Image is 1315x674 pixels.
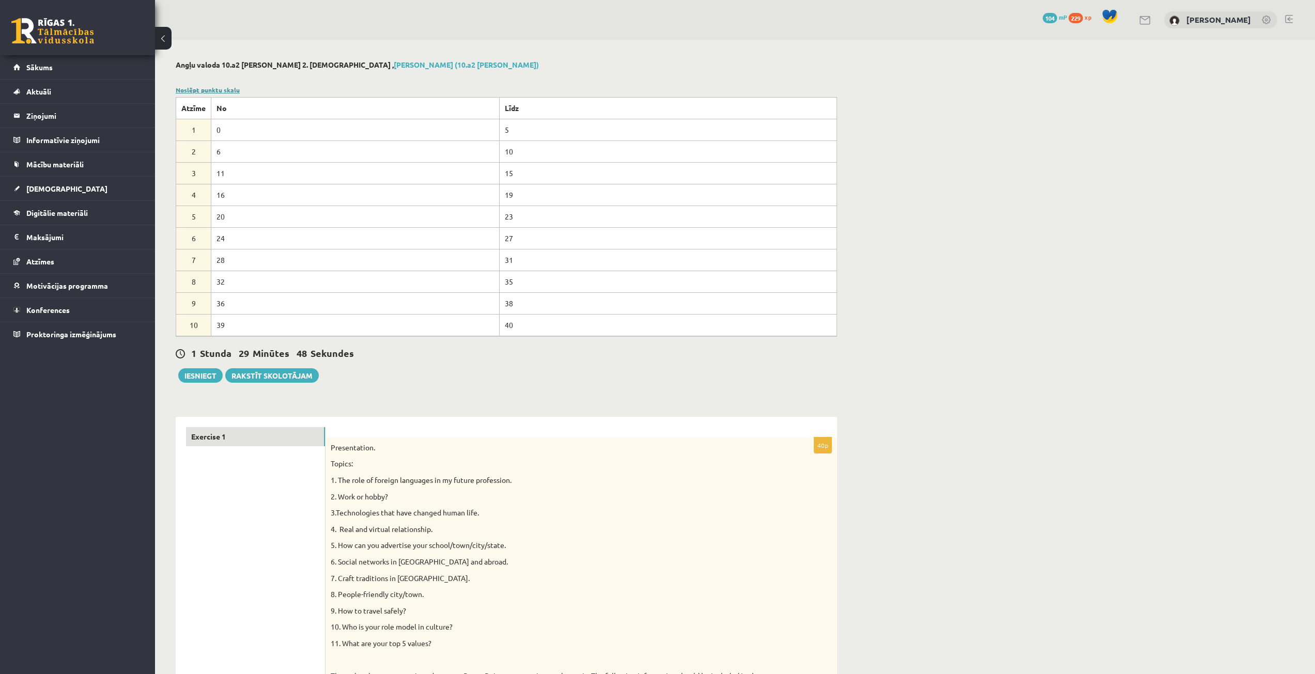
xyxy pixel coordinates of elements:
[239,347,249,359] span: 29
[26,87,51,96] span: Aktuāli
[331,459,780,469] p: Topics:
[331,606,780,616] p: 9. How to travel safely?
[176,140,211,162] td: 2
[331,557,780,567] p: 6. Social networks in [GEOGRAPHIC_DATA] and abroad.
[331,524,780,535] p: 4. Real and virtual relationship.
[499,162,837,184] td: 15
[211,227,500,249] td: 24
[211,271,500,292] td: 32
[211,162,500,184] td: 11
[331,622,780,632] p: 10. Who is your role model in culture?
[499,292,837,314] td: 38
[331,443,780,453] p: Presentation.
[26,104,142,128] legend: Ziņojumi
[13,201,142,225] a: Digitālie materiāli
[13,249,142,273] a: Atzīmes
[176,86,240,94] a: Noslēpt punktu skalu
[211,292,500,314] td: 36
[297,347,307,359] span: 48
[331,638,780,649] p: 11. What are your top 5 values?
[200,347,231,359] span: Stunda
[211,184,500,206] td: 16
[211,249,500,271] td: 28
[178,368,223,383] button: Iesniegt
[26,208,88,217] span: Digitālie materiāli
[331,492,780,502] p: 2. Work or hobby?
[1085,13,1091,21] span: xp
[176,292,211,314] td: 9
[176,184,211,206] td: 4
[1043,13,1057,23] span: 104
[26,160,84,169] span: Mācību materiāli
[331,508,780,518] p: 3.Technologies that have changed human life.
[814,437,832,453] p: 40p
[26,184,107,193] span: [DEMOGRAPHIC_DATA]
[176,314,211,336] td: 10
[13,104,142,128] a: Ziņojumi
[10,10,490,21] body: Визуальный текстовый редактор, wiswyg-editor-user-answer-47363902381560
[26,305,70,315] span: Konferences
[499,249,837,271] td: 31
[1043,13,1067,21] a: 104 mP
[211,206,500,227] td: 20
[499,206,837,227] td: 23
[331,475,780,485] p: 1. The role of foreign languages in my future profession.
[26,225,142,249] legend: Maksājumi
[26,62,53,72] span: Sākums
[186,427,325,446] a: Exercise 1
[211,97,500,119] th: No
[1186,14,1251,25] a: [PERSON_NAME]
[176,97,211,119] th: Atzīme
[211,140,500,162] td: 6
[311,347,354,359] span: Sekundes
[499,119,837,140] td: 5
[13,152,142,176] a: Mācību materiāli
[11,18,94,44] a: Rīgas 1. Tālmācības vidusskola
[1069,13,1083,23] span: 229
[1069,13,1096,21] a: 229 xp
[26,330,116,339] span: Proktoringa izmēģinājums
[176,249,211,271] td: 7
[176,271,211,292] td: 8
[191,347,196,359] span: 1
[13,322,142,346] a: Proktoringa izmēģinājums
[26,257,54,266] span: Atzīmes
[176,60,837,69] h2: Angļu valoda 10.a2 [PERSON_NAME] 2. [DEMOGRAPHIC_DATA] ,
[394,60,539,69] a: [PERSON_NAME] (10.a2 [PERSON_NAME])
[499,184,837,206] td: 19
[331,589,780,600] p: 8. People-friendly city/town.
[331,540,780,551] p: 5. How can you advertise your school/town/city/state.
[13,274,142,297] a: Motivācijas programma
[1169,15,1180,26] img: Vladislava Vlasova
[13,80,142,103] a: Aktuāli
[13,225,142,249] a: Maksājumi
[176,119,211,140] td: 1
[499,271,837,292] td: 35
[499,97,837,119] th: Līdz
[176,206,211,227] td: 5
[176,162,211,184] td: 3
[499,140,837,162] td: 10
[225,368,319,383] a: Rakstīt skolotājam
[13,128,142,152] a: Informatīvie ziņojumi
[176,227,211,249] td: 6
[13,298,142,322] a: Konferences
[26,128,142,152] legend: Informatīvie ziņojumi
[211,314,500,336] td: 39
[499,227,837,249] td: 27
[13,177,142,200] a: [DEMOGRAPHIC_DATA]
[1059,13,1067,21] span: mP
[253,347,289,359] span: Minūtes
[331,573,780,584] p: 7. Craft traditions in [GEOGRAPHIC_DATA].
[499,314,837,336] td: 40
[13,55,142,79] a: Sākums
[211,119,500,140] td: 0
[26,281,108,290] span: Motivācijas programma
